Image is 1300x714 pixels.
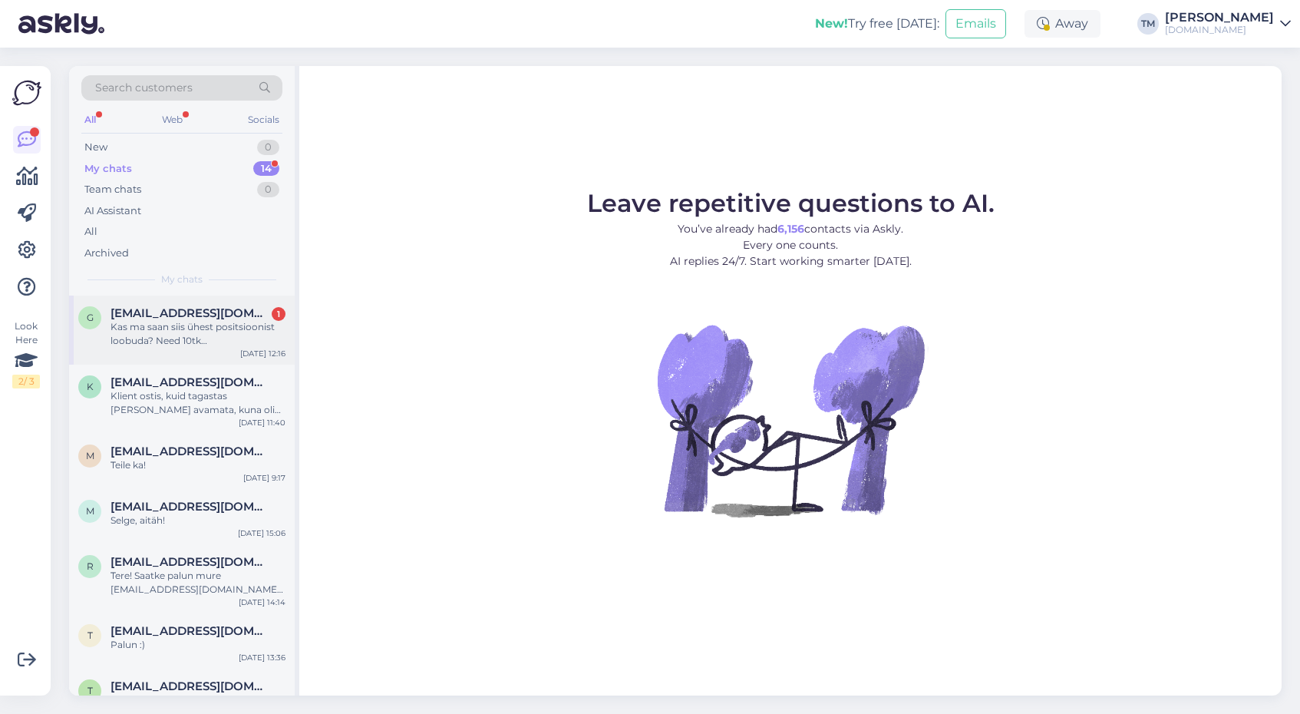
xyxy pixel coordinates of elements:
[159,110,186,130] div: Web
[652,282,929,558] img: No Chat active
[777,222,804,236] b: 6,156
[111,500,270,514] span: maire182@gmail.com
[87,560,94,572] span: r
[84,182,141,197] div: Team chats
[87,381,94,392] span: K
[587,188,995,218] span: Leave repetitive questions to AI.
[87,312,94,323] span: G
[111,458,285,472] div: Teile ka!
[87,685,93,696] span: t
[84,246,129,261] div: Archived
[111,569,285,597] div: Tere! Saatke palun mure [EMAIL_ADDRESS][DOMAIN_NAME], tema uurib Hollandist, kas saab eraldi tell...
[1137,13,1159,35] div: TM
[245,110,282,130] div: Socials
[111,375,270,389] span: Katlin.kleberg@gmail.com
[257,140,279,155] div: 0
[81,110,99,130] div: All
[12,319,40,388] div: Look Here
[239,652,285,663] div: [DATE] 13:36
[84,140,107,155] div: New
[945,9,1006,38] button: Emails
[1165,24,1274,36] div: [DOMAIN_NAME]
[272,307,285,321] div: 1
[111,693,285,707] div: Tänan
[111,445,270,458] span: Merili.udekyll@gmail.com
[240,348,285,359] div: [DATE] 12:16
[815,15,939,33] div: Try free [DATE]:
[1024,10,1100,38] div: Away
[243,472,285,484] div: [DATE] 9:17
[238,527,285,539] div: [DATE] 15:06
[111,514,285,527] div: Selge, aitäh!
[587,221,995,269] p: You’ve already had contacts via Askly. Every one counts. AI replies 24/7. Start working smarter [...
[86,450,94,461] span: M
[1165,12,1291,36] a: [PERSON_NAME][DOMAIN_NAME]
[84,161,132,177] div: My chats
[111,624,270,638] span: Taal.tiiu@gmail.com
[111,389,285,417] div: Klient ostis, kuid tagastas [PERSON_NAME] avamata, kuna oli liiga suur. Kindlasti kontrollige kõi...
[12,78,41,107] img: Askly Logo
[95,80,193,96] span: Search customers
[257,182,279,197] div: 0
[161,273,203,286] span: My chats
[12,375,40,388] div: 2 / 3
[111,320,285,348] div: Kas ma saan siis ühest positsioonist loobuda? Need 10tk [PERSON_NAME], muu toode siis mitte
[84,203,141,219] div: AI Assistant
[111,306,270,320] span: Gorbats@icloud.com
[111,638,285,652] div: Palun :)
[253,161,279,177] div: 14
[111,679,270,693] span: tiia.kaar@hoolekandeteenused.ee
[239,597,285,608] div: [DATE] 14:14
[86,505,94,517] span: m
[111,555,270,569] span: roman1popov1@gmail.com
[239,417,285,428] div: [DATE] 11:40
[87,630,93,641] span: T
[84,224,97,240] div: All
[815,16,848,31] b: New!
[1165,12,1274,24] div: [PERSON_NAME]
